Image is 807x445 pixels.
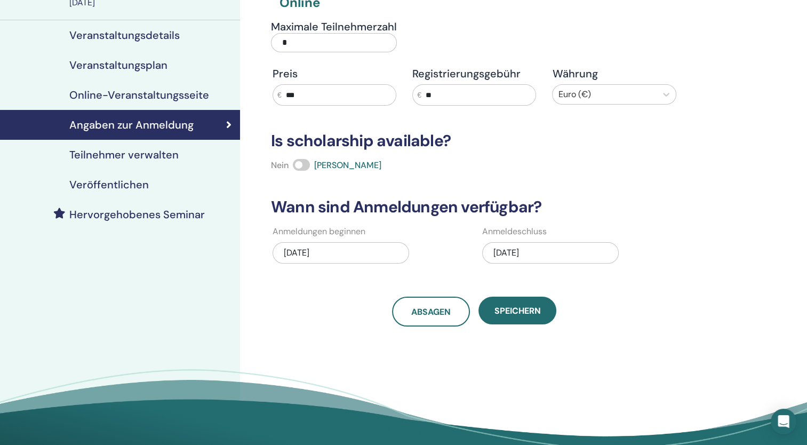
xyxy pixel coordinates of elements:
div: Open Intercom Messenger [771,409,796,434]
span: € [417,90,421,101]
h3: Wann sind Anmeldungen verfügbar? [265,197,684,217]
button: Speichern [478,297,556,324]
h4: Teilnehmer verwalten [69,148,179,161]
h3: Is scholarship available? [265,131,684,150]
h4: Veröffentlichen [69,178,149,191]
span: Absagen [411,306,451,317]
div: [DATE] [273,242,409,264]
span: [PERSON_NAME] [314,160,381,171]
h4: Maximale Teilnehmerzahl [271,20,397,33]
input: Maximale Teilnehmerzahl [271,33,397,52]
h4: Online-Veranstaltungsseite [69,89,209,101]
h4: Währung [552,67,676,80]
span: Speichern [494,305,541,316]
h4: Registrierungsgebühr [412,67,536,80]
h4: Hervorgehobenes Seminar [69,208,205,221]
a: Absagen [392,297,470,327]
label: Anmeldungen beginnen [273,225,365,238]
h4: Veranstaltungsdetails [69,29,180,42]
div: [DATE] [482,242,619,264]
h4: Preis [273,67,396,80]
h4: Veranstaltungsplan [69,59,167,71]
span: € [277,90,282,101]
h4: Angaben zur Anmeldung [69,118,194,131]
label: Anmeldeschluss [482,225,547,238]
span: Nein [271,160,289,171]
